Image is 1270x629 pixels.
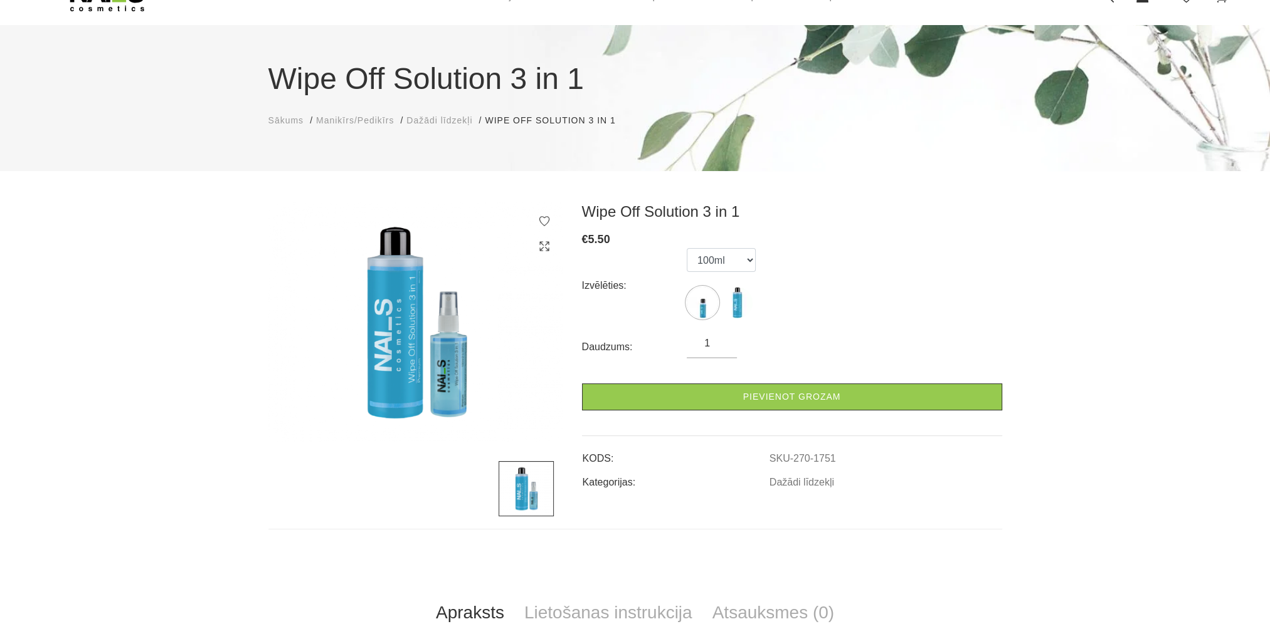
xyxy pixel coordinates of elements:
[721,287,753,318] img: ...
[588,233,610,246] span: 5.50
[582,383,1002,410] a: Pievienot grozam
[316,114,394,127] a: Manikīrs/Pedikīrs
[268,115,304,125] span: Sākums
[406,114,472,127] a: Dažādi līdzekļi
[770,477,834,488] a: Dažādi līdzekļi
[485,114,628,127] li: Wipe Off Solution 3 in 1
[268,56,1002,101] h1: Wipe Off Solution 3 in 1
[406,115,472,125] span: Dažādi līdzekļi
[316,115,394,125] span: Manikīrs/Pedikīrs
[268,114,304,127] a: Sākums
[582,233,588,246] span: €
[499,461,554,516] img: ...
[582,442,769,466] td: KODS:
[582,466,769,490] td: Kategorijas:
[268,202,563,442] img: ...
[582,202,1002,221] h3: Wipe Off Solution 3 in 1
[770,453,836,464] a: SKU-270-1751
[687,287,718,318] img: ...
[582,276,687,296] div: Izvēlēties:
[582,337,687,357] div: Daudzums:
